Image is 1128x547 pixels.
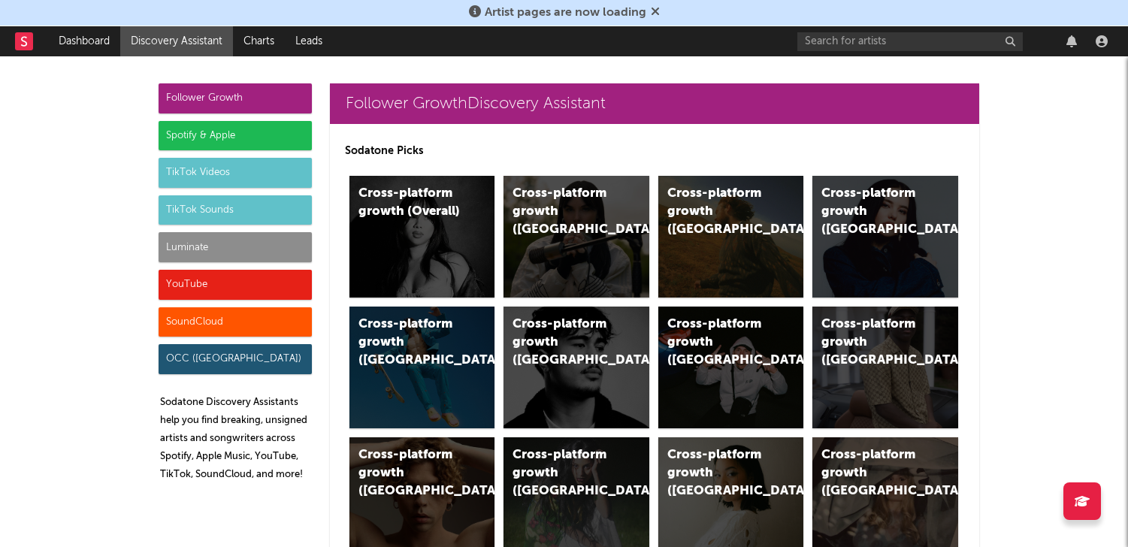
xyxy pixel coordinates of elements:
div: Cross-platform growth ([GEOGRAPHIC_DATA]) [358,316,461,370]
div: Cross-platform growth ([GEOGRAPHIC_DATA]) [821,446,924,500]
div: Cross-platform growth ([GEOGRAPHIC_DATA]) [358,446,461,500]
div: Spotify & Apple [159,121,312,151]
div: TikTok Sounds [159,195,312,225]
a: Discovery Assistant [120,26,233,56]
p: Sodatone Picks [345,142,964,160]
a: Cross-platform growth (Overall) [349,176,495,298]
div: SoundCloud [159,307,312,337]
div: Cross-platform growth ([GEOGRAPHIC_DATA]) [821,185,924,239]
a: Dashboard [48,26,120,56]
div: YouTube [159,270,312,300]
p: Sodatone Discovery Assistants help you find breaking, unsigned artists and songwriters across Spo... [160,394,312,484]
a: Cross-platform growth ([GEOGRAPHIC_DATA]) [504,176,649,298]
a: Cross-platform growth ([GEOGRAPHIC_DATA]) [349,307,495,428]
div: Cross-platform growth ([GEOGRAPHIC_DATA]) [667,185,770,239]
div: Cross-platform growth ([GEOGRAPHIC_DATA]) [821,316,924,370]
a: Cross-platform growth ([GEOGRAPHIC_DATA]) [504,307,649,428]
a: Cross-platform growth ([GEOGRAPHIC_DATA]) [658,176,804,298]
div: OCC ([GEOGRAPHIC_DATA]) [159,344,312,374]
div: Cross-platform growth ([GEOGRAPHIC_DATA]) [513,446,615,500]
div: TikTok Videos [159,158,312,188]
div: Follower Growth [159,83,312,113]
div: Cross-platform growth ([GEOGRAPHIC_DATA]) [513,185,615,239]
div: Cross-platform growth ([GEOGRAPHIC_DATA]) [513,316,615,370]
div: Cross-platform growth ([GEOGRAPHIC_DATA]/GSA) [667,316,770,370]
span: Dismiss [651,7,660,19]
div: Cross-platform growth (Overall) [358,185,461,221]
div: Cross-platform growth ([GEOGRAPHIC_DATA]) [667,446,770,500]
input: Search for artists [797,32,1023,51]
div: Luminate [159,232,312,262]
a: Cross-platform growth ([GEOGRAPHIC_DATA]) [812,176,958,298]
a: Follower GrowthDiscovery Assistant [330,83,979,124]
a: Leads [285,26,333,56]
a: Cross-platform growth ([GEOGRAPHIC_DATA]/GSA) [658,307,804,428]
a: Charts [233,26,285,56]
a: Cross-platform growth ([GEOGRAPHIC_DATA]) [812,307,958,428]
span: Artist pages are now loading [485,7,646,19]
